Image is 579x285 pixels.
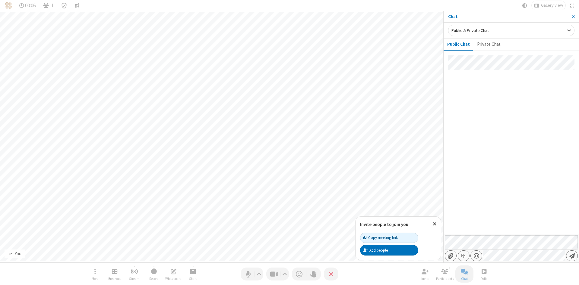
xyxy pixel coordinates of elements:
span: Participants [436,277,454,280]
button: Fullscreen [568,1,577,10]
button: Add people [360,245,418,255]
span: More [92,277,98,280]
span: Polls [481,277,487,280]
button: Manage Breakout Rooms [106,265,124,283]
button: Send a reaction [292,268,306,280]
button: Change layout [532,1,565,10]
button: Open participant list [436,265,454,283]
button: Open poll [475,265,493,283]
p: Chat [448,13,567,20]
div: You [12,250,24,257]
button: Start recording [145,265,163,283]
span: 00:06 [25,3,36,8]
div: Copy meeting link [363,235,398,240]
span: 1 [51,3,54,8]
div: Meeting details Encryption enabled [59,1,70,10]
span: Whiteboard [165,277,182,280]
button: Invite participants (Alt+I) [416,265,434,283]
button: Raise hand [306,268,321,280]
span: Breakout [108,277,121,280]
span: Gallery view [541,3,563,8]
button: Public Chat [444,39,473,50]
button: Open menu [470,250,482,261]
span: Public & Private Chat [451,28,489,33]
button: Open menu [86,265,104,283]
button: Close chat [455,265,473,283]
span: Invite [421,277,429,280]
button: Copy meeting link [360,233,418,243]
button: Open participant list [40,1,56,10]
span: Stream [129,277,139,280]
button: Conversation [72,1,82,10]
button: Start sharing [184,265,202,283]
button: Show formatting [458,250,470,261]
button: End or leave meeting [324,268,338,280]
span: Share [189,277,197,280]
button: Close sidebar [567,11,579,22]
label: Invite people to join you [360,221,408,227]
button: Video setting [281,268,289,280]
button: Send message [566,250,578,261]
button: Start streaming [125,265,143,283]
span: Chat [461,277,468,280]
img: QA Selenium DO NOT DELETE OR CHANGE [5,2,12,9]
button: Stop video (Alt+V) [266,268,289,280]
button: Audio settings [255,268,263,280]
button: Using system theme [520,1,530,10]
button: Private Chat [473,39,504,50]
div: 1 [447,265,452,271]
span: Record [149,277,159,280]
button: Close popover [428,217,441,231]
div: Timer [17,1,38,10]
button: Open shared whiteboard [164,265,182,283]
button: Mute (Alt+A) [241,268,263,280]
